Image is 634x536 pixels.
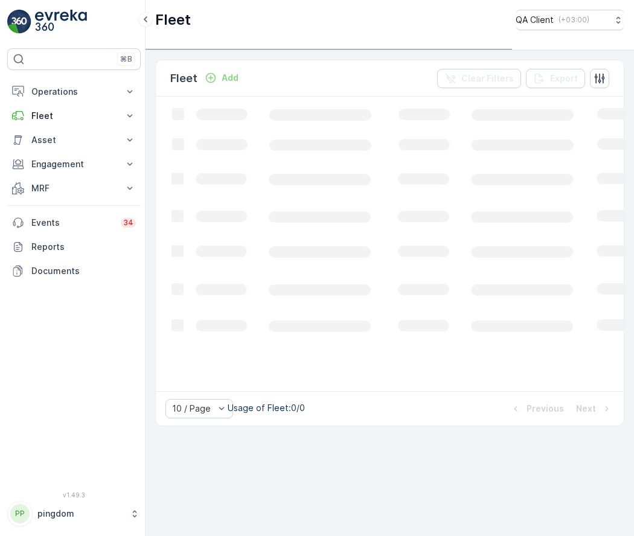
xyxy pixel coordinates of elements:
[31,158,117,170] p: Engagement
[559,15,589,25] p: ( +03:00 )
[575,401,614,416] button: Next
[576,403,596,415] p: Next
[31,110,117,122] p: Fleet
[31,265,136,277] p: Documents
[31,86,117,98] p: Operations
[222,72,239,84] p: Add
[123,218,133,228] p: 34
[31,182,117,194] p: MRF
[200,71,243,85] button: Add
[7,501,141,526] button: PPpingdom
[7,10,31,34] img: logo
[437,69,521,88] button: Clear Filters
[7,491,141,499] span: v 1.49.3
[7,80,141,104] button: Operations
[516,14,554,26] p: QA Client
[7,235,141,259] a: Reports
[228,402,305,414] p: Usage of Fleet : 0/0
[155,10,191,30] p: Fleet
[526,69,585,88] button: Export
[527,403,564,415] p: Previous
[31,134,117,146] p: Asset
[120,54,132,64] p: ⌘B
[7,128,141,152] button: Asset
[35,10,87,34] img: logo_light-DOdMpM7g.png
[461,72,514,85] p: Clear Filters
[31,217,114,229] p: Events
[7,176,141,200] button: MRF
[170,70,197,87] p: Fleet
[31,241,136,253] p: Reports
[508,401,565,416] button: Previous
[516,10,624,30] button: QA Client(+03:00)
[37,508,124,520] p: pingdom
[7,211,141,235] a: Events34
[550,72,578,85] p: Export
[7,152,141,176] button: Engagement
[7,104,141,128] button: Fleet
[10,504,30,523] div: PP
[7,259,141,283] a: Documents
